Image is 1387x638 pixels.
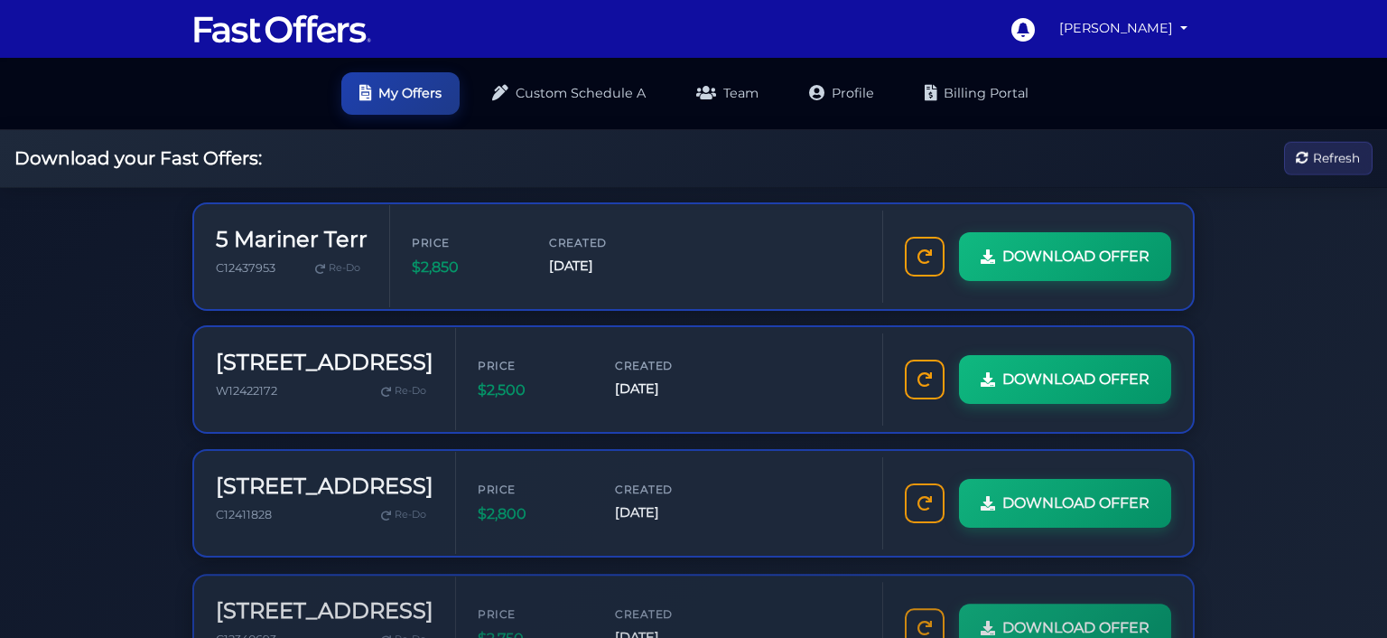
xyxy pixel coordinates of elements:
a: My Offers [341,72,460,115]
h3: [STREET_ADDRESS] [216,596,433,622]
a: Re-Do [374,380,433,403]
a: Re-Do [308,257,368,280]
span: [DATE] [615,502,723,522]
span: $2,850 [412,256,520,279]
a: Billing Portal [907,72,1047,115]
span: DOWNLOAD OFFER [1002,245,1150,268]
a: DOWNLOAD OFFER [959,355,1171,404]
span: $2,500 [478,379,586,402]
span: Created [615,480,723,497]
span: Created [549,234,657,251]
a: Re-Do [374,502,433,526]
span: Re-Do [329,260,360,277]
span: Re-Do [395,383,426,399]
span: DOWNLOAD OFFER [1002,368,1150,391]
span: Price [478,480,586,497]
span: Price [478,357,586,374]
span: DOWNLOAD OFFER [1002,614,1150,637]
span: Refresh [1313,148,1360,168]
span: C12411828 [216,507,272,521]
span: [DATE] [549,256,657,277]
h3: [STREET_ADDRESS] [216,350,433,376]
h2: Download your Fast Offers: [14,147,262,169]
a: [PERSON_NAME] [1052,11,1195,46]
h3: [STREET_ADDRESS] [216,473,433,499]
button: Refresh [1284,142,1373,175]
a: Custom Schedule A [474,72,664,115]
span: Created [615,357,723,374]
span: C12437953 [216,261,275,275]
span: $2,800 [478,502,586,525]
span: Price [478,603,586,620]
span: DOWNLOAD OFFER [1002,491,1150,514]
span: Created [615,603,723,620]
a: Profile [791,72,892,115]
h3: 5 Mariner Terr [216,227,368,253]
a: Team [678,72,777,115]
span: Price [412,234,520,251]
span: [DATE] [615,379,723,399]
a: DOWNLOAD OFFER [959,232,1171,281]
span: Re-Do [395,506,426,522]
span: W12422172 [216,384,277,398]
a: DOWNLOAD OFFER [959,478,1171,527]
